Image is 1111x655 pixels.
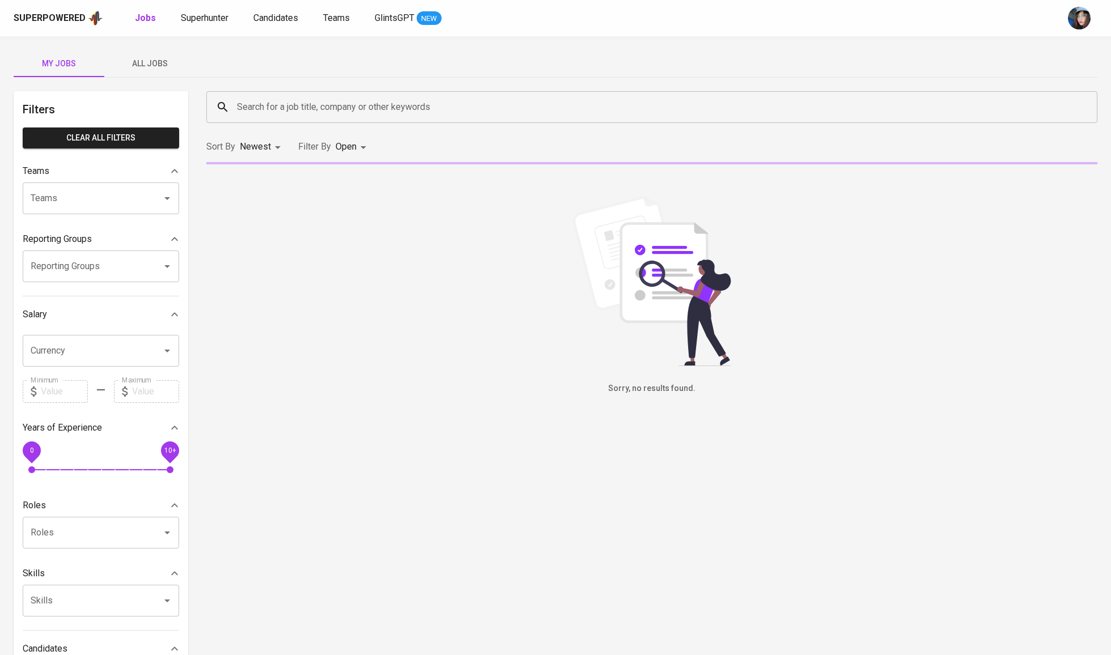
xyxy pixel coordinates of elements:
[23,421,102,435] p: Years of Experience
[181,11,231,25] a: Superhunter
[23,228,179,250] div: Reporting Groups
[132,380,179,403] input: Value
[375,12,414,23] span: GlintsGPT
[14,10,103,27] a: Superpoweredapp logo
[253,11,300,25] a: Candidates
[336,137,370,158] div: Open
[336,141,357,152] span: Open
[23,232,92,246] p: Reporting Groups
[375,11,442,25] a: GlintsGPT NEW
[159,525,175,541] button: Open
[164,446,176,454] span: 10+
[23,303,179,326] div: Salary
[23,562,179,585] div: Skills
[29,446,33,454] span: 0
[181,12,228,23] span: Superhunter
[23,567,45,580] p: Skills
[135,12,156,23] b: Jobs
[159,258,175,274] button: Open
[32,131,170,145] span: Clear All filters
[240,137,285,158] div: Newest
[41,380,88,403] input: Value
[253,12,298,23] span: Candidates
[417,13,442,24] span: NEW
[159,593,175,609] button: Open
[20,57,97,71] span: My Jobs
[159,343,175,359] button: Open
[206,382,1097,395] h6: Sorry, no results found.
[135,11,158,25] a: Jobs
[323,12,350,23] span: Teams
[23,494,179,517] div: Roles
[23,416,179,439] div: Years of Experience
[1068,7,1091,29] img: diazagista@glints.com
[88,10,103,27] img: app logo
[240,140,271,154] p: Newest
[567,196,737,366] img: file_searching.svg
[159,190,175,206] button: Open
[23,127,179,148] button: Clear All filters
[298,140,331,154] p: Filter By
[23,499,46,512] p: Roles
[23,164,49,178] p: Teams
[23,308,47,321] p: Salary
[23,160,179,182] div: Teams
[323,11,352,25] a: Teams
[23,100,179,118] h6: Filters
[206,140,235,154] p: Sort By
[111,57,188,71] span: All Jobs
[14,12,86,25] div: Superpowered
